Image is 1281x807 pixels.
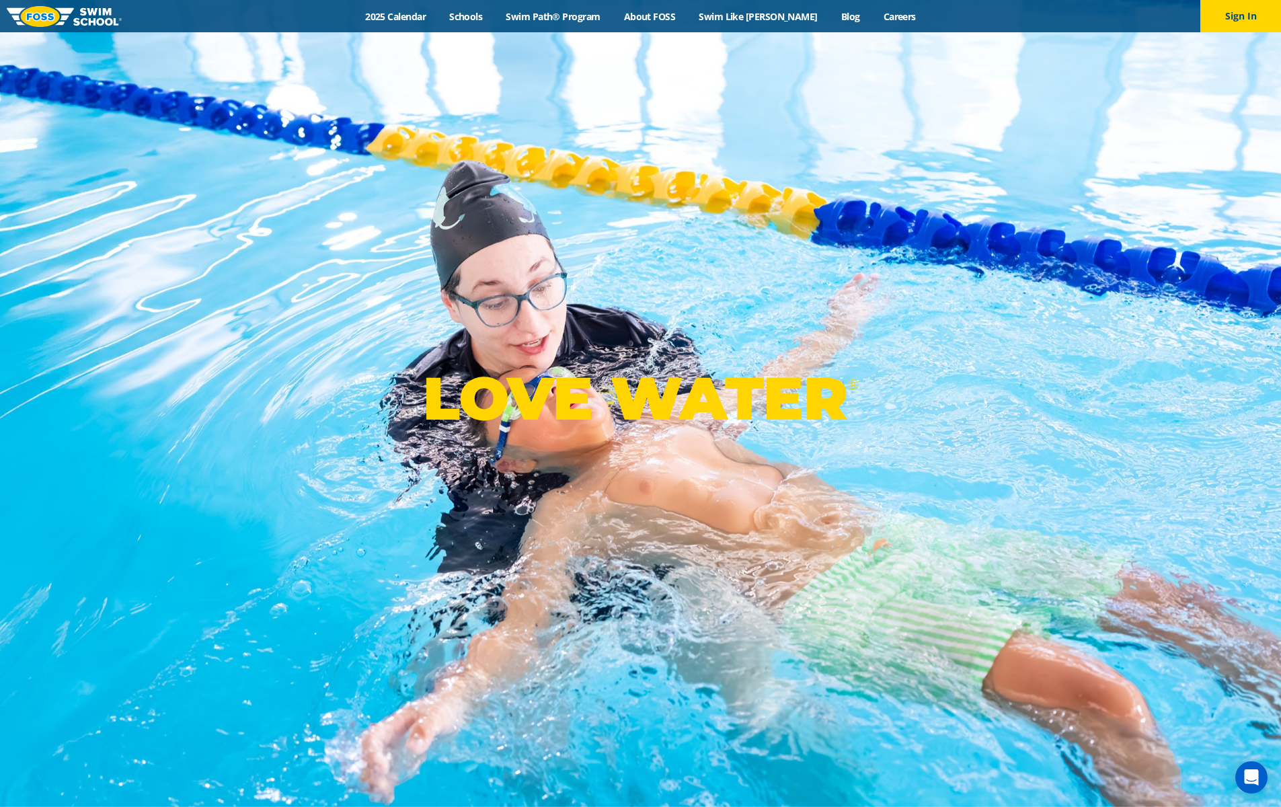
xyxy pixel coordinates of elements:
[847,376,858,393] sup: ®
[687,10,830,23] a: Swim Like [PERSON_NAME]
[871,10,927,23] a: Careers
[423,362,858,434] p: LOVE WATER
[438,10,494,23] a: Schools
[494,10,612,23] a: Swim Path® Program
[7,6,122,27] img: FOSS Swim School Logo
[612,10,687,23] a: About FOSS
[354,10,438,23] a: 2025 Calendar
[1235,761,1268,794] div: Open Intercom Messenger
[829,10,871,23] a: Blog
